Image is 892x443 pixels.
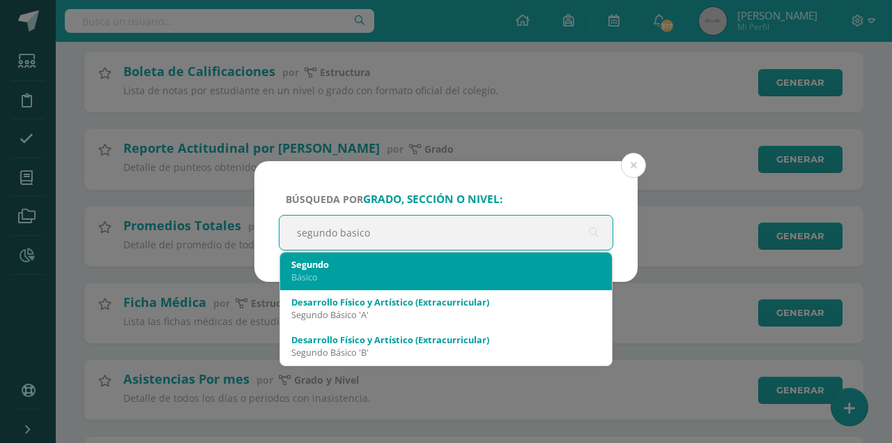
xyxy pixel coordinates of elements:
button: Close (Esc) [621,153,646,178]
div: Desarrollo Físico y Artístico (Extracurricular) [291,333,601,346]
input: ej. Primero primaria, etc. [279,216,613,250]
div: Desarrollo Físico y Artístico (Extracurricular) [291,296,601,308]
div: Segundo [291,258,601,271]
span: Búsqueda por [286,193,502,206]
strong: grado, sección o nivel: [363,192,502,207]
div: Básico [291,271,601,283]
div: Segundo Básico 'B' [291,346,601,359]
div: Segundo Básico 'A' [291,308,601,321]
